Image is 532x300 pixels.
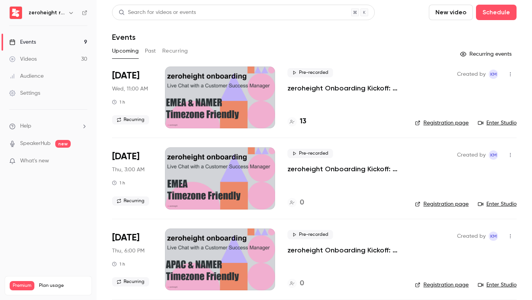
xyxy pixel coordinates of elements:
[112,70,139,82] span: [DATE]
[429,5,473,20] button: New video
[112,85,148,93] span: Wed, 11:00 AM
[300,116,306,127] h4: 13
[162,45,188,57] button: Recurring
[489,70,498,79] span: Kaitlyn Miller
[112,261,125,267] div: 1 h
[9,72,44,80] div: Audience
[39,283,87,289] span: Plan usage
[490,150,497,160] span: KM
[112,196,149,206] span: Recurring
[112,45,139,57] button: Upcoming
[457,48,517,60] button: Recurring events
[478,281,517,289] a: Enter Studio
[112,166,144,174] span: Thu, 3:00 AM
[9,89,40,97] div: Settings
[476,5,517,20] button: Schedule
[55,140,71,148] span: new
[10,7,22,19] img: zeroheight resources
[112,32,136,42] h1: Events
[9,55,37,63] div: Videos
[287,164,403,174] a: zeroheight Onboarding Kickoff: Chat with a CSM!
[112,247,144,255] span: Thu, 6:00 PM
[112,115,149,124] span: Recurring
[457,232,486,241] span: Created by
[287,245,403,255] a: zeroheight Onboarding Kickoff: Chat with a CSM!
[490,232,497,241] span: KM
[20,140,51,148] a: SpeakerHub
[20,122,31,130] span: Help
[112,228,153,290] div: Oct 30 Thu, 4:00 PM (America/Los Angeles)
[457,150,486,160] span: Created by
[112,99,125,105] div: 1 h
[112,232,139,244] span: [DATE]
[20,157,49,165] span: What's new
[489,150,498,160] span: Kaitlyn Miller
[287,84,403,93] a: zeroheight Onboarding Kickoff: Chat with a CSM!
[9,122,87,130] li: help-dropdown-opener
[112,150,139,163] span: [DATE]
[145,45,156,57] button: Past
[415,119,469,127] a: Registration page
[287,68,333,77] span: Pre-recorded
[112,147,153,209] div: Oct 16 Thu, 9:00 AM (Europe/London)
[300,198,304,208] h4: 0
[287,149,333,158] span: Pre-recorded
[478,200,517,208] a: Enter Studio
[478,119,517,127] a: Enter Studio
[112,277,149,286] span: Recurring
[287,230,333,239] span: Pre-recorded
[300,278,304,289] h4: 0
[29,9,65,17] h6: zeroheight resources
[112,66,153,128] div: Oct 1 Wed, 5:00 PM (Europe/London)
[10,281,34,290] span: Premium
[490,70,497,79] span: KM
[415,200,469,208] a: Registration page
[457,70,486,79] span: Created by
[287,278,304,289] a: 0
[287,116,306,127] a: 13
[9,38,36,46] div: Events
[287,198,304,208] a: 0
[119,9,196,17] div: Search for videos or events
[415,281,469,289] a: Registration page
[78,158,87,165] iframe: Noticeable Trigger
[112,180,125,186] div: 1 h
[489,232,498,241] span: Kaitlyn Miller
